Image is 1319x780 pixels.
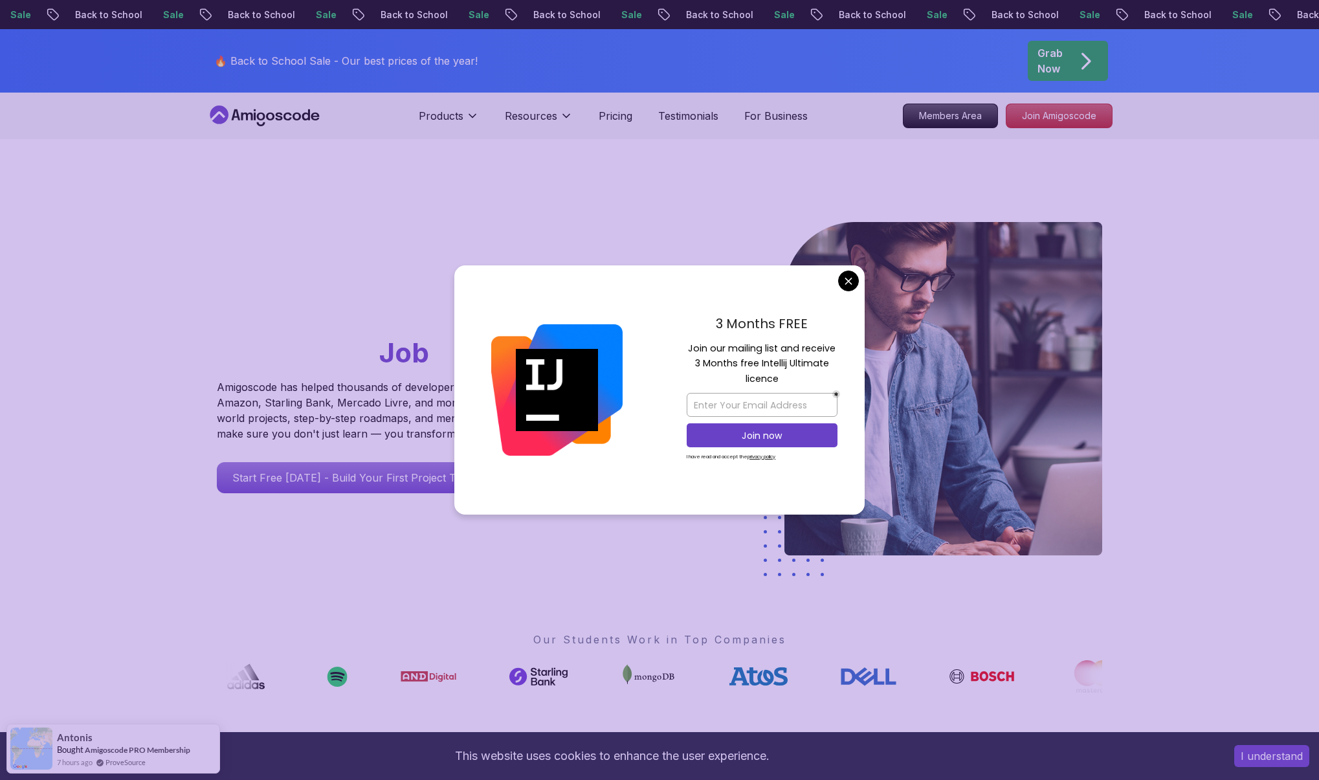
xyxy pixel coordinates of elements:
p: Back to School [826,8,914,21]
div: This website uses cookies to enhance the user experience. [10,742,1215,770]
a: Join Amigoscode [1006,104,1113,128]
p: Sale [151,8,192,21]
a: Start Free [DATE] - Build Your First Project This Week [217,462,516,493]
p: Amigoscode has helped thousands of developers land roles at Amazon, Starling Bank, Mercado Livre,... [217,379,527,441]
p: Back to School [216,8,304,21]
button: Accept cookies [1234,745,1309,767]
a: Members Area [903,104,998,128]
p: Sale [1067,8,1109,21]
a: Pricing [599,108,632,124]
a: Amigoscode PRO Membership [85,744,190,755]
p: Back to School [521,8,609,21]
p: Sale [1220,8,1261,21]
p: Back to School [674,8,762,21]
p: Back to School [1132,8,1220,21]
p: Grab Now [1037,45,1063,76]
p: Back to School [63,8,151,21]
span: Job [379,336,429,369]
p: Resources [505,108,557,124]
button: Resources [505,108,573,134]
span: Antonis [57,732,93,743]
p: 🔥 Back to School Sale - Our best prices of the year! [214,53,478,69]
a: For Business [744,108,808,124]
p: Sale [609,8,650,21]
p: Our Students Work in Top Companies [217,632,1102,647]
p: Products [419,108,463,124]
p: Sale [304,8,345,21]
h1: Go From Learning to Hired: Master Java, Spring Boot & Cloud Skills That Get You the [217,222,573,372]
button: Products [419,108,479,134]
p: Members Area [903,104,997,128]
p: Sale [914,8,956,21]
p: Back to School [368,8,456,21]
span: Bought [57,744,83,755]
p: Sale [456,8,498,21]
a: Testimonials [658,108,718,124]
p: Back to School [979,8,1067,21]
p: Sale [762,8,803,21]
img: provesource social proof notification image [10,728,52,770]
span: 7 hours ago [57,757,93,768]
a: ProveSource [105,757,146,768]
img: hero [784,222,1102,555]
p: Join Amigoscode [1006,104,1112,128]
